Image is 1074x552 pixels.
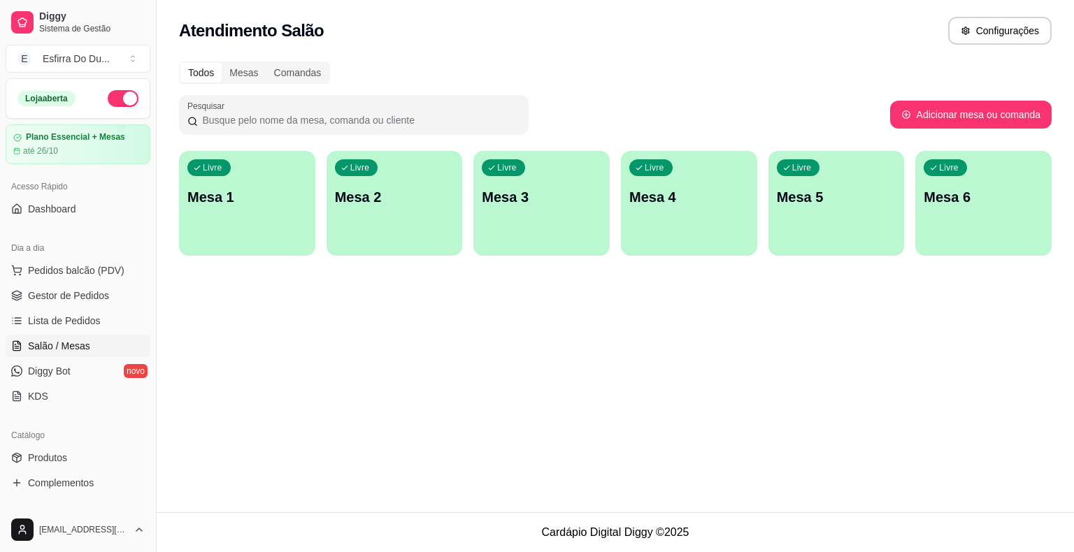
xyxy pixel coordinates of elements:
[26,132,125,143] article: Plano Essencial + Mesas
[350,162,370,173] p: Livre
[157,512,1074,552] footer: Cardápio Digital Diggy © 2025
[473,151,610,256] button: LivreMesa 3
[6,446,150,469] a: Produtos
[6,335,150,357] a: Salão / Mesas
[6,385,150,407] a: KDS
[939,162,959,173] p: Livre
[108,90,138,107] button: Alterar Status
[792,162,812,173] p: Livre
[948,17,1052,45] button: Configurações
[180,63,222,82] div: Todos
[28,339,90,353] span: Salão / Mesas
[6,124,150,164] a: Plano Essencial + Mesasaté 26/10
[28,263,124,277] span: Pedidos balcão (PDV)
[198,113,520,127] input: Pesquisar
[924,187,1043,207] p: Mesa 6
[23,145,58,157] article: até 26/10
[28,289,109,303] span: Gestor de Pedidos
[6,360,150,382] a: Diggy Botnovo
[327,151,463,256] button: LivreMesa 2
[777,187,896,207] p: Mesa 5
[6,6,150,39] a: DiggySistema de Gestão
[6,310,150,332] a: Lista de Pedidos
[187,187,307,207] p: Mesa 1
[482,187,601,207] p: Mesa 3
[179,151,315,256] button: LivreMesa 1
[179,20,324,42] h2: Atendimento Salão
[28,314,101,328] span: Lista de Pedidos
[6,237,150,259] div: Dia a dia
[6,513,150,546] button: [EMAIL_ADDRESS][DOMAIN_NAME]
[203,162,222,173] p: Livre
[890,101,1052,129] button: Adicionar mesa ou comanda
[497,162,517,173] p: Livre
[28,451,67,465] span: Produtos
[28,364,71,378] span: Diggy Bot
[28,389,48,403] span: KDS
[43,52,110,66] div: Esfirra Do Du ...
[6,45,150,73] button: Select a team
[6,198,150,220] a: Dashboard
[6,175,150,198] div: Acesso Rápido
[6,259,150,282] button: Pedidos balcão (PDV)
[6,424,150,446] div: Catálogo
[645,162,664,173] p: Livre
[6,284,150,307] a: Gestor de Pedidos
[266,63,329,82] div: Comandas
[28,202,76,216] span: Dashboard
[629,187,749,207] p: Mesa 4
[222,63,266,82] div: Mesas
[768,151,905,256] button: LivreMesa 5
[17,52,31,66] span: E
[915,151,1052,256] button: LivreMesa 6
[28,476,94,490] span: Complementos
[6,472,150,494] a: Complementos
[39,524,128,535] span: [EMAIL_ADDRESS][DOMAIN_NAME]
[39,10,145,23] span: Diggy
[17,91,76,106] div: Loja aberta
[39,23,145,34] span: Sistema de Gestão
[621,151,757,256] button: LivreMesa 4
[187,100,229,112] label: Pesquisar
[335,187,454,207] p: Mesa 2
